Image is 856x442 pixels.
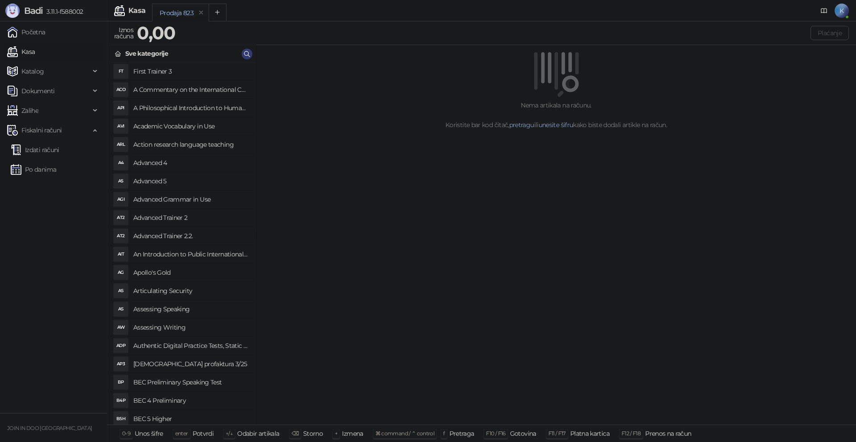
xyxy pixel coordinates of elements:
div: AW [114,320,128,335]
div: Kasa [128,7,145,14]
div: AS [114,302,128,316]
span: ⌫ [292,430,299,437]
div: AT2 [114,229,128,243]
div: Gotovina [510,428,536,439]
h4: An Introduction to Public International Law [133,247,249,261]
a: Početna [7,23,45,41]
div: AGI [114,192,128,207]
span: Zalihe [21,102,38,120]
div: B4P [114,393,128,408]
h4: Assessing Speaking [133,302,249,316]
a: Kasa [7,43,35,61]
h4: Apollo's Gold [133,265,249,280]
h4: Advanced 5 [133,174,249,188]
span: F10 / F16 [486,430,505,437]
h4: Assessing Writing [133,320,249,335]
div: FT [114,64,128,78]
div: Izmena [342,428,363,439]
h4: Advanced 4 [133,156,249,170]
div: B5H [114,412,128,426]
h4: BEC Preliminary Speaking Test [133,375,249,389]
h4: A Commentary on the International Convent on Civil and Political Rights [133,83,249,97]
div: Prodaja 823 [160,8,193,18]
div: BP [114,375,128,389]
span: 3.11.1-f588002 [43,8,83,16]
span: Katalog [21,62,44,80]
div: Sve kategorije [125,49,168,58]
a: Dokumentacija [817,4,831,18]
div: AS [114,284,128,298]
a: Po danima [11,161,56,178]
div: Prenos na račun [645,428,691,439]
h4: Advanced Grammar in Use [133,192,249,207]
div: Pretraga [449,428,474,439]
button: Plaćanje [811,26,849,40]
span: ⌘ command / ⌃ control [375,430,435,437]
div: Nema artikala na računu. Koristite bar kod čitač, ili kako biste dodali artikle na račun. [267,100,845,130]
h4: BEC 4 Preliminary [133,393,249,408]
span: enter [175,430,188,437]
h4: Academic Vocabulary in Use [133,119,249,133]
button: Add tab [209,4,226,21]
div: ARL [114,137,128,152]
div: Platna kartica [570,428,609,439]
div: A5 [114,174,128,188]
span: K [835,4,849,18]
div: Storno [303,428,323,439]
a: unesite šifru [539,121,573,129]
h4: Advanced Trainer 2 [133,211,249,225]
span: f [443,430,444,437]
div: grid [107,62,256,425]
strong: 0,00 [137,22,175,44]
div: Potvrdi [193,428,214,439]
span: F12 / F18 [621,430,641,437]
div: Odabir artikala [237,428,279,439]
div: AT2 [114,211,128,225]
span: ↑/↓ [226,430,233,437]
h4: BEC 5 Higher [133,412,249,426]
div: AVI [114,119,128,133]
span: + [335,430,337,437]
div: AP3 [114,357,128,371]
button: remove [195,9,207,17]
div: A4 [114,156,128,170]
div: ADP [114,339,128,353]
h4: A Philosophical Introduction to Human Rights [133,101,249,115]
div: Unos šifre [135,428,163,439]
div: API [114,101,128,115]
a: pretragu [509,121,534,129]
small: JOIN IN DOO [GEOGRAPHIC_DATA] [7,425,92,431]
a: Izdati računi [11,141,59,159]
h4: [DEMOGRAPHIC_DATA] profaktura 3/25 [133,357,249,371]
h4: Action research language teaching [133,137,249,152]
div: ACO [114,83,128,97]
h4: Advanced Trainer 2.2. [133,229,249,243]
div: AG [114,265,128,280]
div: AIT [114,247,128,261]
h4: First Trainer 3 [133,64,249,78]
span: F11 / F17 [548,430,566,437]
h4: Authentic Digital Practice Tests, Static online 1ed [133,339,249,353]
img: Logo [5,4,20,18]
div: Iznos računa [112,24,135,42]
span: Dokumenti [21,82,54,100]
span: Fiskalni računi [21,121,62,139]
span: 0-9 [122,430,130,437]
h4: Articulating Security [133,284,249,298]
span: Badi [24,5,43,16]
